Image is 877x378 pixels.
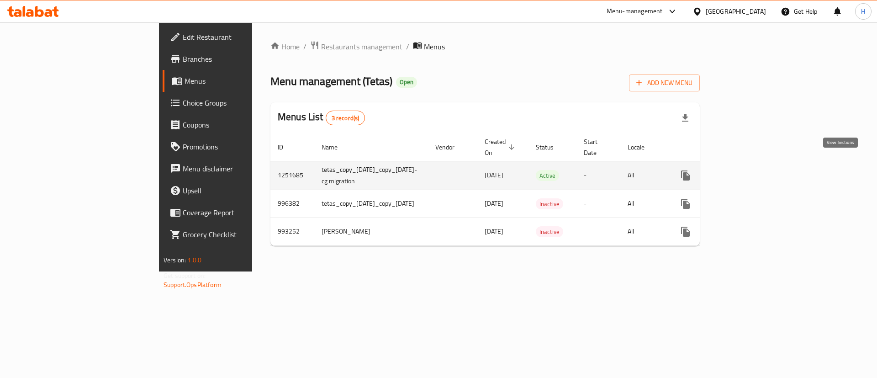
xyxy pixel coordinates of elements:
[278,142,295,153] span: ID
[697,193,719,215] button: Change Status
[485,197,503,209] span: [DATE]
[326,114,365,122] span: 3 record(s)
[620,218,667,245] td: All
[607,6,663,17] div: Menu-management
[163,224,306,245] a: Grocery Checklist
[485,136,518,158] span: Created On
[163,202,306,224] a: Coverage Report
[163,92,306,114] a: Choice Groups
[576,161,620,190] td: -
[187,254,201,266] span: 1.0.0
[636,77,692,89] span: Add New Menu
[185,75,298,86] span: Menus
[183,163,298,174] span: Menu disclaimer
[435,142,466,153] span: Vendor
[163,180,306,202] a: Upsell
[270,41,700,53] nav: breadcrumb
[163,48,306,70] a: Branches
[861,6,865,16] span: H
[278,110,365,125] h2: Menus List
[485,169,503,181] span: [DATE]
[424,41,445,52] span: Menus
[163,70,306,92] a: Menus
[183,141,298,152] span: Promotions
[536,227,563,237] span: Inactive
[396,78,417,86] span: Open
[164,270,206,282] span: Get support on:
[675,221,697,243] button: more
[183,185,298,196] span: Upsell
[163,136,306,158] a: Promotions
[163,26,306,48] a: Edit Restaurant
[183,97,298,108] span: Choice Groups
[536,198,563,209] div: Inactive
[310,41,402,53] a: Restaurants management
[270,71,392,91] span: Menu management ( Tetas )
[183,229,298,240] span: Grocery Checklist
[322,142,349,153] span: Name
[584,136,609,158] span: Start Date
[326,111,365,125] div: Total records count
[536,199,563,209] span: Inactive
[629,75,700,91] button: Add New Menu
[314,161,428,190] td: tetas_copy_[DATE]_copy_[DATE]-cg migration
[675,193,697,215] button: more
[536,226,563,237] div: Inactive
[163,114,306,136] a: Coupons
[314,218,428,245] td: [PERSON_NAME]
[183,119,298,130] span: Coupons
[620,161,667,190] td: All
[697,165,719,186] button: Change Status
[674,107,696,129] div: Export file
[628,142,656,153] span: Locale
[314,190,428,218] td: tetas_copy_[DATE]_copy_[DATE]
[183,207,298,218] span: Coverage Report
[163,158,306,180] a: Menu disclaimer
[183,53,298,64] span: Branches
[183,32,298,43] span: Edit Restaurant
[164,254,186,266] span: Version:
[270,133,770,246] table: enhanced table
[620,190,667,218] td: All
[576,190,620,218] td: -
[667,133,770,161] th: Actions
[675,165,697,186] button: more
[536,170,559,181] span: Active
[164,279,222,291] a: Support.OpsPlatform
[706,6,766,16] div: [GEOGRAPHIC_DATA]
[576,218,620,245] td: -
[321,41,402,52] span: Restaurants management
[406,41,409,52] li: /
[697,221,719,243] button: Change Status
[536,142,565,153] span: Status
[485,225,503,237] span: [DATE]
[396,77,417,88] div: Open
